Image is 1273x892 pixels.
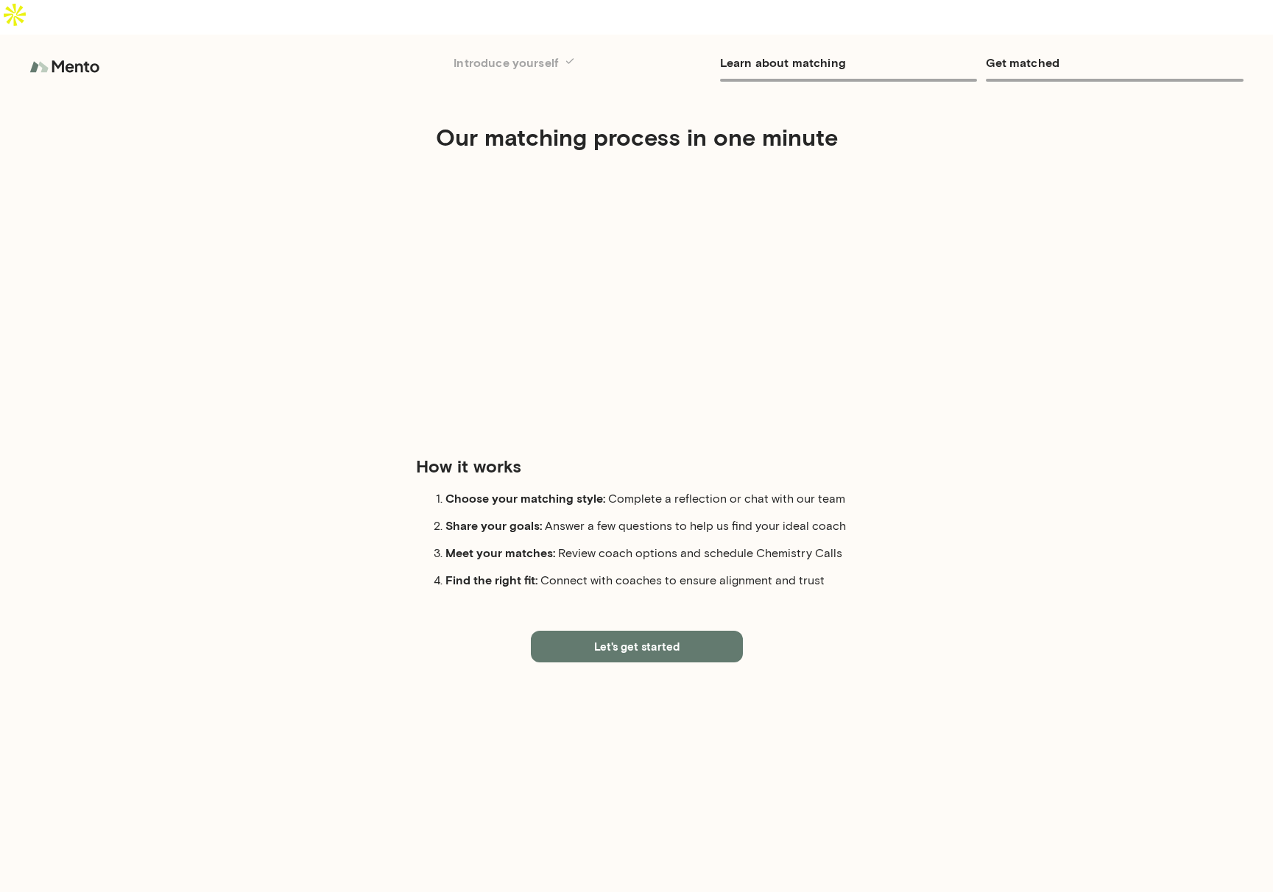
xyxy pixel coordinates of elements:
div: Review coach options and schedule Chemistry Calls [445,544,858,562]
h6: Learn about matching [720,52,978,73]
iframe: Welcome to Mento [416,166,858,431]
span: Choose your matching style: [445,491,608,505]
span: Find the right fit: [445,573,540,587]
h6: Get matched [986,52,1244,73]
h4: Our matching process in one minute [83,123,1191,151]
button: Let's get started [531,631,743,662]
span: Share your goals: [445,518,545,532]
div: Answer a few questions to help us find your ideal coach [445,517,858,535]
h6: Introduce yourself [454,52,711,73]
span: Meet your matches: [445,545,558,559]
div: Connect with coaches to ensure alignment and trust [445,571,858,590]
h5: How it works [416,454,858,478]
img: logo [29,52,103,82]
div: Complete a reflection or chat with our team [445,489,858,508]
